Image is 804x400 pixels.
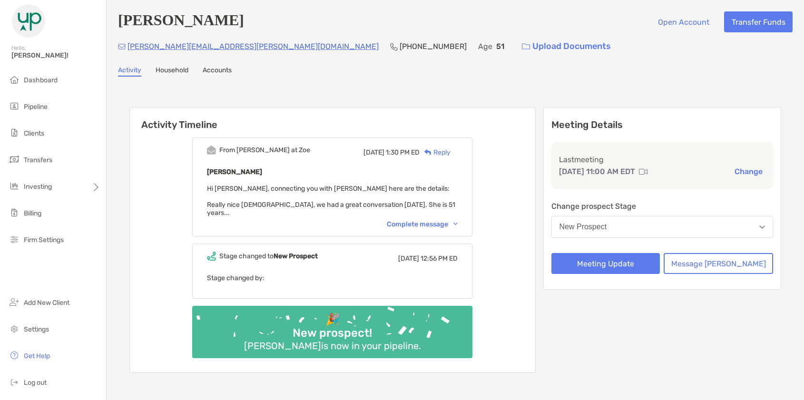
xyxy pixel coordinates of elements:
[24,103,48,111] span: Pipeline
[219,252,318,260] div: Stage changed to
[420,147,451,157] div: Reply
[207,272,458,284] p: Stage changed by:
[118,44,126,49] img: Email Icon
[118,11,244,32] h4: [PERSON_NAME]
[559,166,635,177] p: [DATE] 11:00 AM EDT
[24,183,52,191] span: Investing
[11,4,46,38] img: Zoe Logo
[274,252,318,260] b: New Prospect
[24,379,47,387] span: Log out
[9,74,20,85] img: dashboard icon
[118,66,141,77] a: Activity
[207,252,216,261] img: Event icon
[424,149,431,156] img: Reply icon
[24,209,41,217] span: Billing
[9,100,20,112] img: pipeline icon
[453,223,458,225] img: Chevron icon
[24,156,52,164] span: Transfers
[207,146,216,155] img: Event icon
[9,234,20,245] img: firm-settings icon
[551,216,774,238] button: New Prospect
[203,66,232,77] a: Accounts
[551,119,774,131] p: Meeting Details
[478,40,492,52] p: Age
[551,200,774,212] p: Change prospect Stage
[24,129,44,137] span: Clients
[400,40,467,52] p: [PHONE_NUMBER]
[207,168,262,176] b: [PERSON_NAME]
[759,225,765,229] img: Open dropdown arrow
[9,180,20,192] img: investing icon
[559,223,607,231] div: New Prospect
[9,323,20,334] img: settings icon
[559,154,766,166] p: Last meeting
[24,299,69,307] span: Add New Client
[9,296,20,308] img: add_new_client icon
[24,236,64,244] span: Firm Settings
[724,11,793,32] button: Transfer Funds
[551,253,660,274] button: Meeting Update
[289,326,376,340] div: New prospect!
[639,168,647,176] img: communication type
[9,127,20,138] img: clients icon
[240,340,425,351] div: [PERSON_NAME] is now in your pipeline.
[732,166,765,176] button: Change
[363,148,384,156] span: [DATE]
[9,207,20,218] img: billing icon
[421,254,458,263] span: 12:56 PM ED
[127,40,379,52] p: [PERSON_NAME][EMAIL_ADDRESS][PERSON_NAME][DOMAIN_NAME]
[24,76,58,84] span: Dashboard
[24,325,49,333] span: Settings
[9,376,20,388] img: logout icon
[11,51,100,59] span: [PERSON_NAME]!
[192,306,472,350] img: Confetti
[9,154,20,165] img: transfers icon
[9,350,20,361] img: get-help icon
[496,40,504,52] p: 51
[24,352,50,360] span: Get Help
[207,185,455,217] span: Hi [PERSON_NAME], connecting you with [PERSON_NAME] here are the details: Really nice [DEMOGRAPHI...
[398,254,419,263] span: [DATE]
[664,253,773,274] button: Message [PERSON_NAME]
[650,11,716,32] button: Open Account
[390,43,398,50] img: Phone Icon
[522,43,530,50] img: button icon
[322,312,343,326] div: 🎉
[386,148,420,156] span: 1:30 PM ED
[387,220,458,228] div: Complete message
[156,66,188,77] a: Household
[219,146,310,154] div: From [PERSON_NAME] at Zoe
[516,36,617,57] a: Upload Documents
[130,107,535,130] h6: Activity Timeline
